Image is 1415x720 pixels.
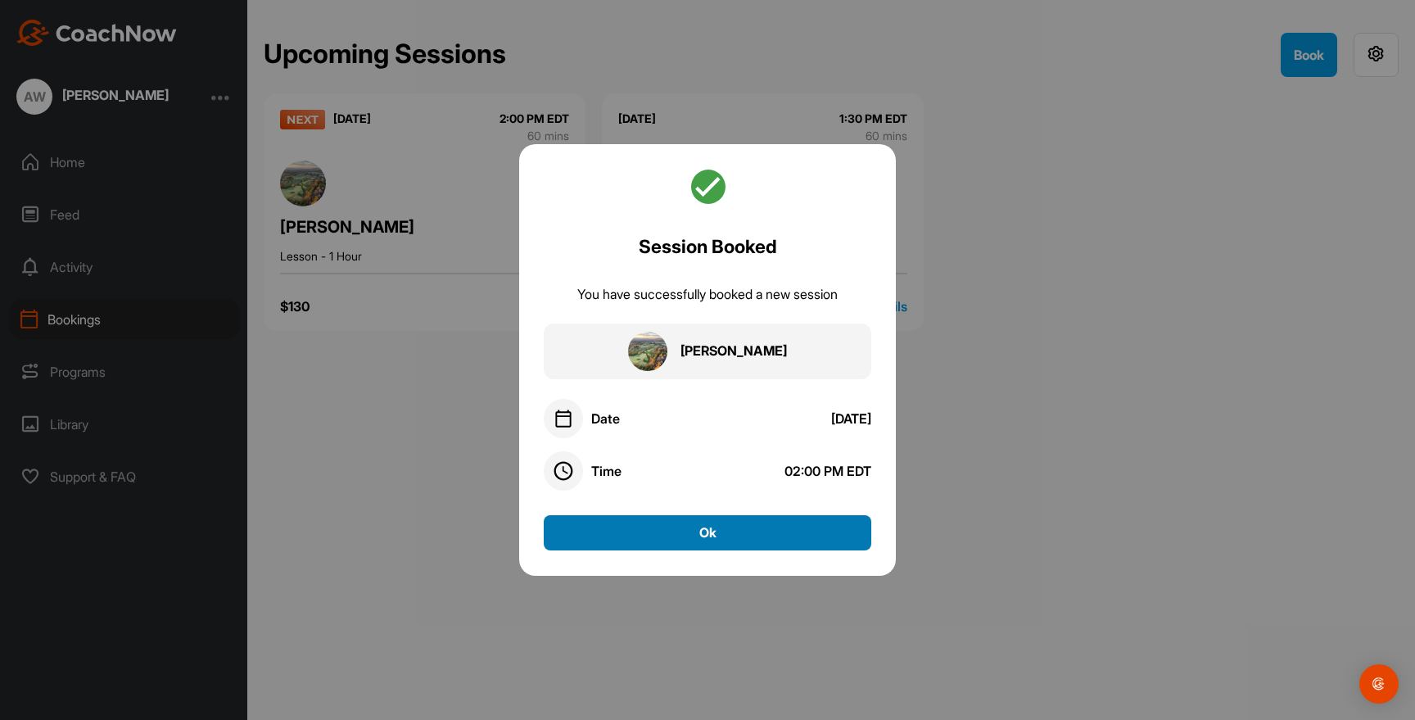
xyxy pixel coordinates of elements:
[544,515,871,550] button: Ok
[680,342,787,360] div: [PERSON_NAME]
[591,463,622,479] div: Time
[1359,664,1399,704] div: Open Intercom Messenger
[784,463,871,479] div: 02:00 PM EDT
[639,233,777,260] h2: Session Booked
[554,409,573,428] img: date
[591,410,620,427] div: Date
[831,410,871,427] div: [DATE]
[628,332,667,371] img: square_2b305e28227600b036f0274c1e170be2.jpg
[554,461,573,481] img: time
[577,285,838,304] div: You have successfully booked a new session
